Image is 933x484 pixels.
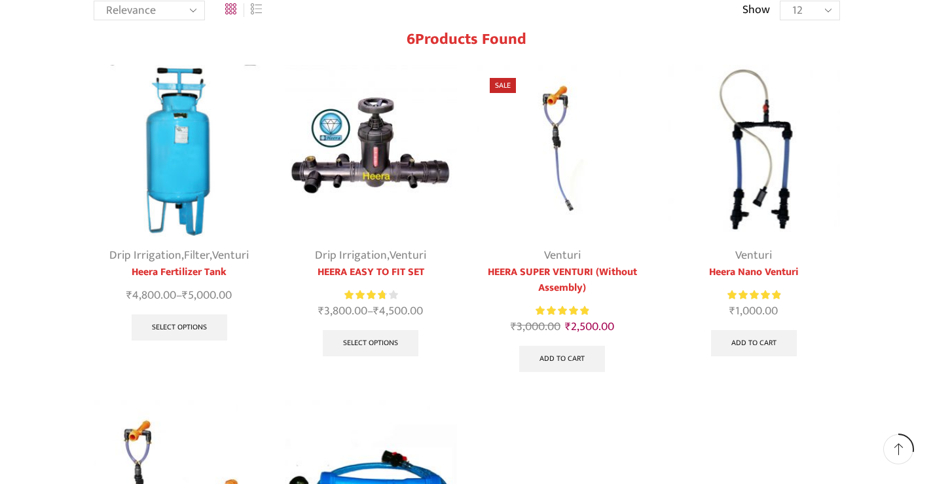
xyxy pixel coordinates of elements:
[536,304,589,318] span: Rated out of 5
[511,317,560,337] bdi: 3,000.00
[94,287,266,305] span: –
[94,265,266,280] a: Heera Fertilizer Tank
[94,1,205,20] select: Shop order
[285,65,457,237] img: Heera Easy To Fit Set
[390,246,426,265] a: Venturi
[511,317,517,337] span: ₹
[735,246,772,265] a: Venturi
[729,301,778,321] bdi: 1,000.00
[668,65,840,237] img: Heera Nano Venturi
[285,247,457,265] div: ,
[373,301,423,321] bdi: 4,500.00
[536,304,589,318] div: Rated 5.00 out of 5
[407,26,415,52] span: 6
[285,303,457,320] span: –
[212,246,249,265] a: Venturi
[565,317,571,337] span: ₹
[477,65,649,237] img: Heera Super Venturi
[344,288,397,302] div: Rated 3.83 out of 5
[373,301,379,321] span: ₹
[132,314,227,341] a: Select options for “Heera Fertilizer Tank”
[126,286,132,305] span: ₹
[344,288,385,302] span: Rated out of 5
[668,265,840,280] a: Heera Nano Venturi
[477,265,649,296] a: HEERA SUPER VENTURI (Without Assembly)
[415,26,526,52] span: Products found
[94,65,266,237] img: Heera Fertilizer Tank
[323,330,418,356] a: Select options for “HEERA EASY TO FIT SET”
[490,78,516,93] span: Sale
[109,246,181,265] a: Drip Irrigation
[727,288,780,302] div: Rated 5.00 out of 5
[729,301,735,321] span: ₹
[126,286,176,305] bdi: 4,800.00
[182,286,188,305] span: ₹
[519,346,605,372] a: Add to cart: “HEERA SUPER VENTURI (Without Assembly)”
[565,317,614,337] bdi: 2,500.00
[742,2,770,19] span: Show
[711,330,797,356] a: Add to cart: “Heera Nano Venturi”
[727,288,780,302] span: Rated out of 5
[318,301,324,321] span: ₹
[285,265,457,280] a: HEERA EASY TO FIT SET
[318,301,367,321] bdi: 3,800.00
[94,247,266,265] div: , ,
[182,286,232,305] bdi: 5,000.00
[315,246,387,265] a: Drip Irrigation
[544,246,581,265] a: Venturi
[184,246,210,265] a: Filter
